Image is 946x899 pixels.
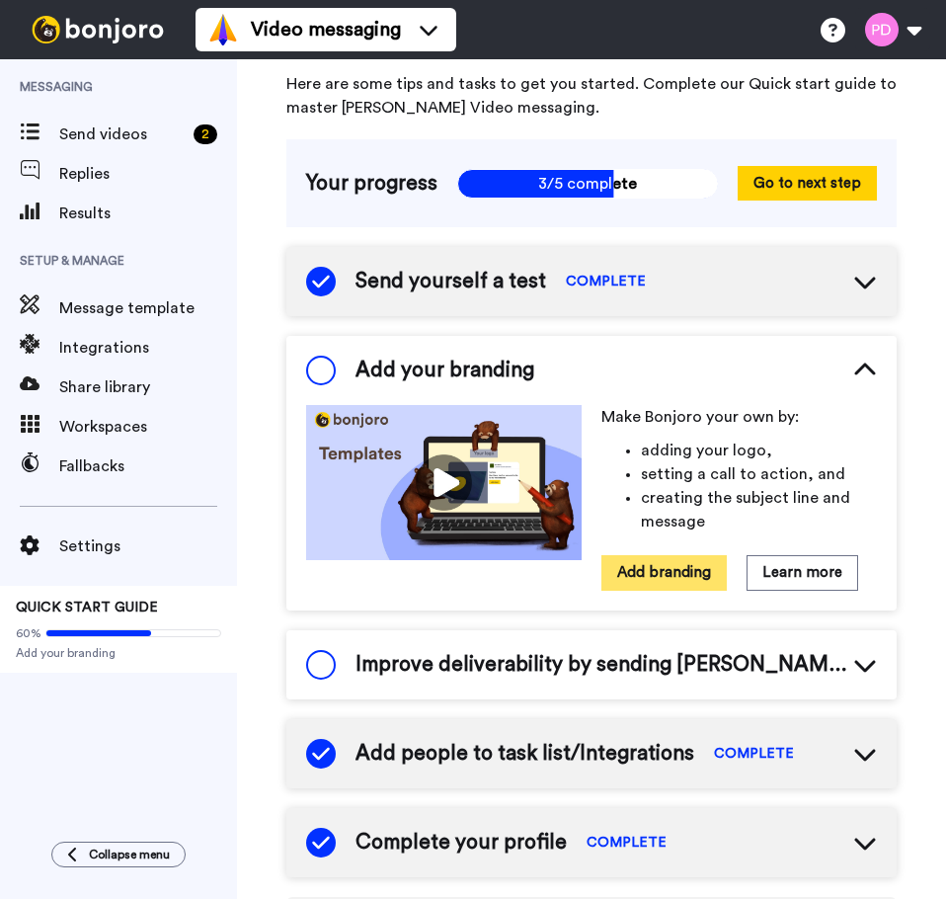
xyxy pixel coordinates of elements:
span: Add your branding [16,645,221,661]
button: Go to next step [738,166,877,201]
span: COMPLETE [566,272,646,291]
span: Workspaces [59,415,237,439]
span: Collapse menu [89,847,170,862]
span: Add your branding [355,356,534,385]
span: Fallbacks [59,454,237,478]
li: adding your logo, [641,439,877,462]
span: Add people to task list/Integrations [355,739,694,769]
button: Learn more [747,555,858,590]
img: bj-logo-header-white.svg [24,16,172,43]
span: 3/5 complete [457,169,718,199]
span: Message template [59,296,237,320]
li: creating the subject line and message [641,486,877,533]
span: Replies [59,162,237,186]
span: Settings [59,534,237,558]
span: Results [59,202,237,225]
span: Video messaging [251,16,401,43]
span: Here are some tips and tasks to get you started. Complete our Quick start guide to master [PERSON... [286,72,897,120]
span: Send videos [59,123,186,146]
span: COMPLETE [587,833,667,853]
p: Make Bonjoro your own by: [601,405,877,429]
span: 60% [16,625,41,641]
span: Share library [59,375,237,399]
div: 2 [194,124,217,144]
span: Improve deliverability by sending [PERSON_NAME]’s from your own email [355,650,853,680]
span: Integrations [59,336,237,360]
button: Collapse menu [51,842,186,867]
span: Your progress [306,169,437,199]
img: cf57bf495e0a773dba654a4906436a82.jpg [306,405,582,560]
li: setting a call to action, and [641,462,877,486]
button: Add branding [601,555,727,590]
span: QUICK START GUIDE [16,601,158,614]
img: vm-color.svg [207,14,239,45]
span: COMPLETE [714,744,794,764]
span: Complete your profile [355,828,567,858]
span: Send yourself a test [355,267,546,296]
